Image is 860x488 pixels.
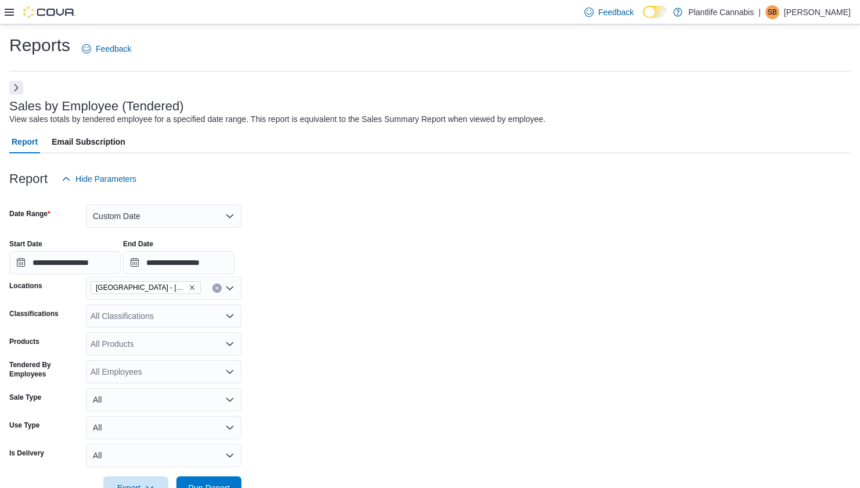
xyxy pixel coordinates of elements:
span: Dark Mode [643,18,644,19]
label: Classifications [9,309,59,318]
button: Open list of options [225,367,234,376]
button: Next [9,81,23,95]
label: Sale Type [9,393,41,402]
label: Products [9,337,39,346]
label: Is Delivery [9,448,44,458]
a: Feedback [580,1,638,24]
div: Stephanie Brimner [765,5,779,19]
span: Feedback [598,6,634,18]
span: [GEOGRAPHIC_DATA] - [GEOGRAPHIC_DATA] [96,282,186,293]
p: [PERSON_NAME] [784,5,851,19]
button: Open list of options [225,339,234,349]
p: | [758,5,761,19]
button: Custom Date [86,204,241,228]
button: Open list of options [225,311,234,321]
img: Cova [23,6,75,18]
button: All [86,388,241,411]
span: Edmonton - Albany [91,281,201,294]
span: Email Subscription [52,130,125,153]
h3: Report [9,172,48,186]
a: Feedback [77,37,136,60]
button: Hide Parameters [57,167,141,191]
label: Use Type [9,421,39,430]
span: Hide Parameters [75,173,136,185]
input: Press the down key to open a popover containing a calendar. [123,251,234,274]
label: Date Range [9,209,50,218]
label: End Date [123,239,153,249]
button: Clear input [212,284,222,293]
input: Press the down key to open a popover containing a calendar. [9,251,121,274]
label: Locations [9,281,42,290]
button: All [86,444,241,467]
span: SB [768,5,777,19]
button: All [86,416,241,439]
span: Feedback [96,43,131,55]
label: Tendered By Employees [9,360,81,379]
div: View sales totals by tendered employee for a specified date range. This report is equivalent to t... [9,113,545,125]
h3: Sales by Employee (Tendered) [9,99,184,113]
span: Report [12,130,38,153]
label: Start Date [9,239,42,249]
button: Remove Edmonton - Albany from selection in this group [189,284,196,291]
h1: Reports [9,34,70,57]
p: Plantlife Cannabis [688,5,754,19]
input: Dark Mode [643,6,667,18]
button: Open list of options [225,284,234,293]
